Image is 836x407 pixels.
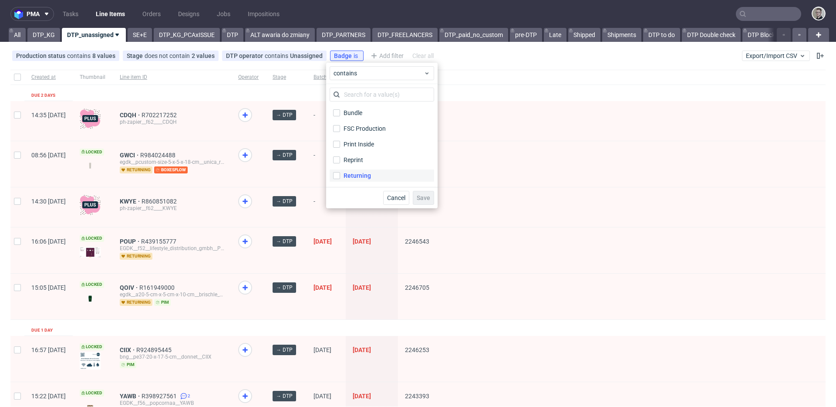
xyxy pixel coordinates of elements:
[334,52,354,59] span: Badge
[139,284,176,291] a: R161949000
[14,9,27,19] img: logo
[127,52,145,59] span: Stage
[313,284,332,291] span: [DATE]
[313,74,339,81] span: Batch date
[120,253,152,260] span: returning
[120,119,224,125] div: ph-zapier__f62____CDQH
[142,393,179,400] a: R398927561
[353,346,371,353] span: [DATE]
[120,346,136,353] a: CIIX
[510,28,542,42] a: pre-DTP
[137,7,166,21] a: Orders
[120,238,141,245] a: POUP
[120,361,136,368] span: pim
[313,238,332,245] span: [DATE]
[405,284,429,291] span: 2246705
[120,159,224,166] div: egdk__pcustom-size-5-x-5-x-18-cm__unica_rouen__GWCI
[120,152,140,159] a: GWCI
[31,152,66,159] span: 08:56 [DATE]
[405,346,429,353] span: 2246253
[411,50,435,62] div: Clear all
[120,284,139,291] span: QOIV
[80,247,101,258] img: version_two_editor_design.png
[173,7,205,21] a: Designs
[120,400,224,407] div: EGDK__f56__popcornaa__YAWB
[141,238,178,245] span: R439155777
[92,52,115,59] div: 8 values
[742,28,787,42] a: DTP Blocked
[353,284,371,291] span: [DATE]
[344,171,371,180] div: Returning
[31,327,53,334] div: Due 1 day
[353,393,371,400] span: [DATE]
[188,393,190,400] span: 2
[238,74,259,81] span: Operator
[344,109,362,117] div: Bundle
[145,52,192,59] span: does not contain
[16,52,67,59] span: Production status
[354,52,360,59] span: is
[313,152,339,176] span: -
[62,28,126,42] a: DTP_unassigned
[276,346,293,354] span: → DTP
[120,74,224,81] span: Line item ID
[290,52,323,59] div: Unassigned
[9,28,26,42] a: All
[128,28,152,42] a: SE+E
[31,393,66,400] span: 15:22 [DATE]
[746,52,806,59] span: Export/Import CSV
[334,69,424,78] span: contains
[120,112,142,119] a: CDQH
[372,28,438,42] a: DTP_FREELANCERS
[31,74,66,81] span: Created at
[313,198,339,217] span: -
[243,7,285,21] a: Impositions
[383,191,409,205] button: Cancel
[31,112,66,119] span: 14:35 [DATE]
[276,111,293,119] span: → DTP
[80,352,101,369] img: version_two_editor_design.png
[682,28,741,42] a: DTP Double check
[120,166,152,173] span: returning
[142,198,179,205] a: R860851082
[80,74,106,81] span: Thumbnail
[120,291,224,298] div: egdk__a20-5-cm-x-5-cm-x-10-cm__brischle__QOIV
[405,238,429,245] span: 2246543
[313,346,331,353] span: [DATE]
[742,51,810,61] button: Export/Import CSV
[91,7,130,21] a: Line Items
[353,238,371,245] span: [DATE]
[142,112,179,119] a: R702217252
[154,166,188,173] span: boxesflow
[602,28,641,42] a: Shipments
[643,28,680,42] a: DTP to do
[276,197,293,205] span: → DTP
[439,28,508,42] a: DTP_paid_no_custom
[80,293,101,305] img: version_two_editor_design
[140,152,177,159] span: R984024488
[80,390,104,397] span: Locked
[179,393,190,400] a: 2
[154,299,171,306] span: pim
[276,392,293,400] span: → DTP
[31,238,66,245] span: 16:06 [DATE]
[265,52,290,59] span: contains
[276,151,293,159] span: → DTP
[120,205,224,212] div: ph-zapier__f62____KWYE
[330,88,434,102] input: Search for a value(s)
[27,28,60,42] a: DTP_KG
[405,393,429,400] span: 2243393
[136,346,173,353] a: R924895445
[120,353,224,360] div: bng__pe37-20-x-17-5-cm__donnet__CIIX
[120,198,142,205] a: KWYE
[276,284,293,292] span: → DTP
[57,7,84,21] a: Tasks
[245,28,315,42] a: ALT awaria do zmiany
[80,235,104,242] span: Locked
